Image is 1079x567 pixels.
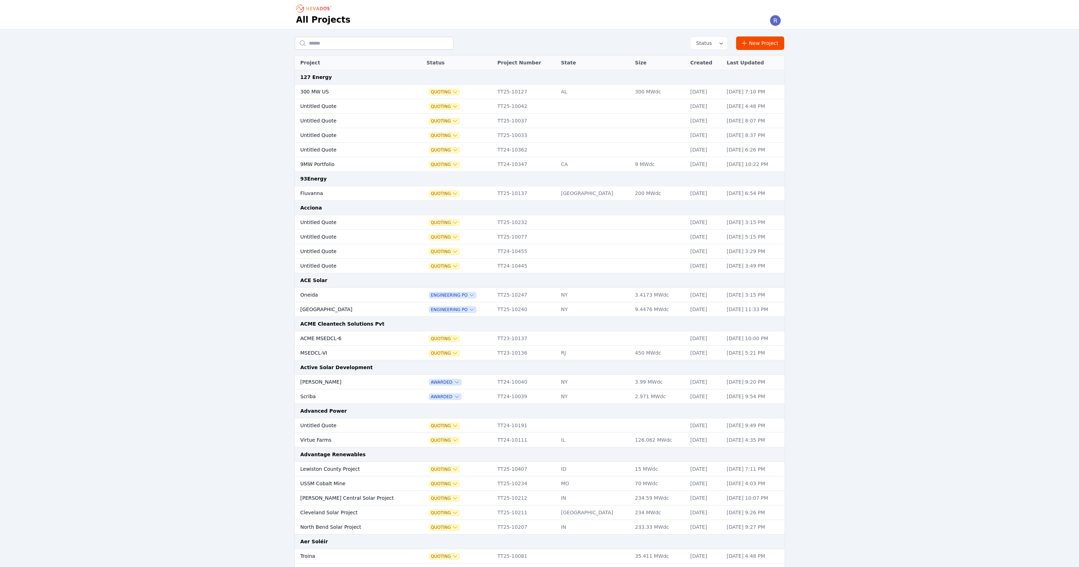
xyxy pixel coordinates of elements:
[295,186,785,201] tr: FluvannaQuotingTT25-10137[GEOGRAPHIC_DATA]200 MWdc[DATE][DATE] 6:54 PM
[723,462,785,476] td: [DATE] 7:11 PM
[723,143,785,157] td: [DATE] 6:26 PM
[494,99,558,114] td: TT25-10042
[631,520,687,534] td: 233.33 MWdc
[295,244,785,259] tr: Untitled QuoteQuotingTT24-10455[DATE][DATE] 3:29 PM
[687,288,723,302] td: [DATE]
[494,302,558,317] td: TT25-10240
[423,56,494,70] th: Status
[723,331,785,346] td: [DATE] 10:00 PM
[723,288,785,302] td: [DATE] 3:15 PM
[687,186,723,201] td: [DATE]
[687,143,723,157] td: [DATE]
[429,525,459,530] span: Quoting
[295,172,785,186] td: 93Energy
[429,263,459,269] button: Quoting
[557,56,631,70] th: State
[429,336,459,342] span: Quoting
[494,259,558,273] td: TT24-10445
[494,244,558,259] td: TT24-10455
[295,128,785,143] tr: Untitled QuoteQuotingTT25-10033[DATE][DATE] 8:37 PM
[494,230,558,244] td: TT25-10077
[295,128,406,143] td: Untitled Quote
[429,292,476,298] button: Engineering PO
[295,462,406,476] td: Lewiston County Project
[429,234,459,240] button: Quoting
[295,215,785,230] tr: Untitled QuoteQuotingTT25-10232[DATE][DATE] 3:15 PM
[631,302,687,317] td: 9.4476 MWdc
[687,505,723,520] td: [DATE]
[429,89,459,95] span: Quoting
[295,157,406,172] td: 9MW Portfolio
[557,389,631,404] td: NY
[295,389,785,404] tr: ScribaAwardedTT24-10039NY2.971 MWdc[DATE][DATE] 9:54 PM
[429,554,459,559] span: Quoting
[723,302,785,317] td: [DATE] 11:33 PM
[494,462,558,476] td: TT25-10407
[557,476,631,491] td: MO
[723,476,785,491] td: [DATE] 4:03 PM
[295,85,785,99] tr: 300 MW USQuotingTT25-10127AL300 MWdc[DATE][DATE] 7:10 PM
[295,476,406,491] td: USSM Cobalt Mine
[557,346,631,360] td: RJ
[631,389,687,404] td: 2.971 MWdc
[295,549,406,563] td: Troina
[429,104,459,109] button: Quoting
[429,118,459,124] button: Quoting
[690,37,728,50] button: Status
[723,85,785,99] td: [DATE] 7:10 PM
[557,186,631,201] td: [GEOGRAPHIC_DATA]
[494,215,558,230] td: TT25-10232
[295,85,406,99] td: 300 MW US
[723,186,785,201] td: [DATE] 6:54 PM
[295,418,785,433] tr: Untitled QuoteQuotingTT24-10191[DATE][DATE] 9:49 PM
[494,331,558,346] td: TT23-10137
[429,220,459,225] span: Quoting
[295,143,406,157] td: Untitled Quote
[687,56,723,70] th: Created
[723,505,785,520] td: [DATE] 9:26 PM
[295,375,406,389] td: [PERSON_NAME]
[429,423,459,429] span: Quoting
[557,288,631,302] td: NY
[295,375,785,389] tr: [PERSON_NAME]AwardedTT24-10040NY3.99 MWdc[DATE][DATE] 9:20 PM
[295,360,785,375] td: Active Solar Development
[295,520,785,534] tr: North Bend Solar ProjectQuotingTT25-10207IN233.33 MWdc[DATE][DATE] 9:27 PM
[295,56,406,70] th: Project
[723,244,785,259] td: [DATE] 3:29 PM
[494,476,558,491] td: TT25-10234
[723,157,785,172] td: [DATE] 10:22 PM
[429,437,459,443] button: Quoting
[687,346,723,360] td: [DATE]
[429,350,459,356] span: Quoting
[631,346,687,360] td: 450 MWdc
[631,157,687,172] td: 9 MWdc
[494,143,558,157] td: TT24-10362
[429,496,459,501] button: Quoting
[687,476,723,491] td: [DATE]
[494,375,558,389] td: TT24-10040
[693,40,712,47] span: Status
[494,186,558,201] td: TT25-10137
[296,14,351,25] h1: All Projects
[429,481,459,487] button: Quoting
[295,157,785,172] tr: 9MW PortfolioQuotingTT24-10347CA9 MWdc[DATE][DATE] 10:22 PM
[494,418,558,433] td: TT24-10191
[295,505,785,520] tr: Cleveland Solar ProjectQuotingTT25-10211[GEOGRAPHIC_DATA]234 MWdc[DATE][DATE] 9:26 PM
[723,215,785,230] td: [DATE] 3:15 PM
[429,133,459,138] button: Quoting
[429,379,461,385] span: Awarded
[295,230,406,244] td: Untitled Quote
[295,520,406,534] td: North Bend Solar Project
[295,433,785,447] tr: Virtue FarmsQuotingTT24-10111IL126.062 MWdc[DATE][DATE] 4:35 PM
[295,244,406,259] td: Untitled Quote
[429,147,459,153] button: Quoting
[295,259,406,273] td: Untitled Quote
[429,162,459,167] button: Quoting
[429,191,459,196] span: Quoting
[494,128,558,143] td: TT25-10033
[494,520,558,534] td: TT25-10207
